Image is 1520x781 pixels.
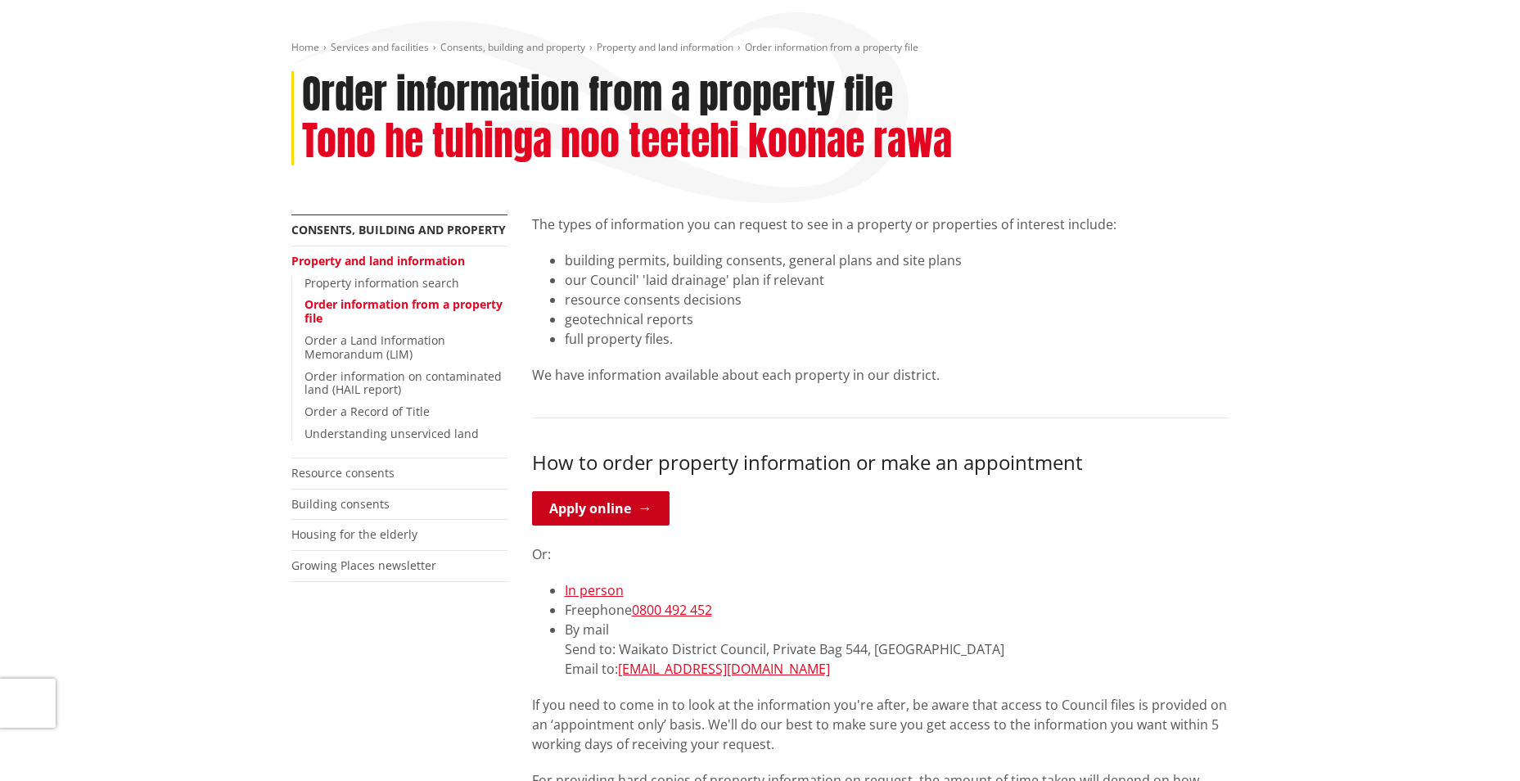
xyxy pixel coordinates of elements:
[532,491,670,526] a: Apply online
[304,275,459,291] a: Property information search
[291,465,395,481] a: Resource consents
[565,270,1229,290] li: our Council' 'laid drainage' plan if relevant
[618,660,830,678] a: [EMAIL_ADDRESS][DOMAIN_NAME]
[532,451,1229,475] h3: How to order property information or make an appointment
[291,496,390,512] a: Building consents
[304,368,502,398] a: Order information on contaminated land (HAIL report)
[440,40,585,54] a: Consents, building and property
[291,558,436,573] a: Growing Places newsletter
[304,296,503,326] a: Order information from a property file
[565,309,1229,329] li: geotechnical reports
[532,544,1229,564] p: Or:
[532,214,1229,234] p: The types of information you can request to see in a property or properties of interest include:
[565,600,1229,620] li: Freephone
[565,581,624,599] a: In person
[304,426,479,441] a: Understanding unserviced land
[304,404,430,419] a: Order a Record of Title
[565,290,1229,309] li: resource consents decisions
[291,222,506,237] a: Consents, building and property
[565,329,1229,349] li: full property files.
[302,118,952,165] h2: Tono he tuhinga noo teetehi koonae rawa
[302,71,893,119] h1: Order information from a property file
[532,365,1229,385] p: We have information available about each property in our district.
[291,253,465,269] a: Property and land information
[331,40,429,54] a: Services and facilities
[745,40,918,54] span: Order information from a property file
[565,251,1229,270] li: building permits, building consents, general plans and site plans
[291,526,417,542] a: Housing for the elderly
[532,695,1229,754] p: If you need to come in to look at the information you're after, be aware that access to Council f...
[1445,712,1504,771] iframe: Messenger Launcher
[632,601,712,619] a: 0800 492 452
[597,40,733,54] a: Property and land information
[291,41,1229,55] nav: breadcrumb
[304,332,445,362] a: Order a Land Information Memorandum (LIM)
[565,620,1229,679] li: By mail Send to: Waikato District Council, Private Bag 544, [GEOGRAPHIC_DATA] Email to:
[291,40,319,54] a: Home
